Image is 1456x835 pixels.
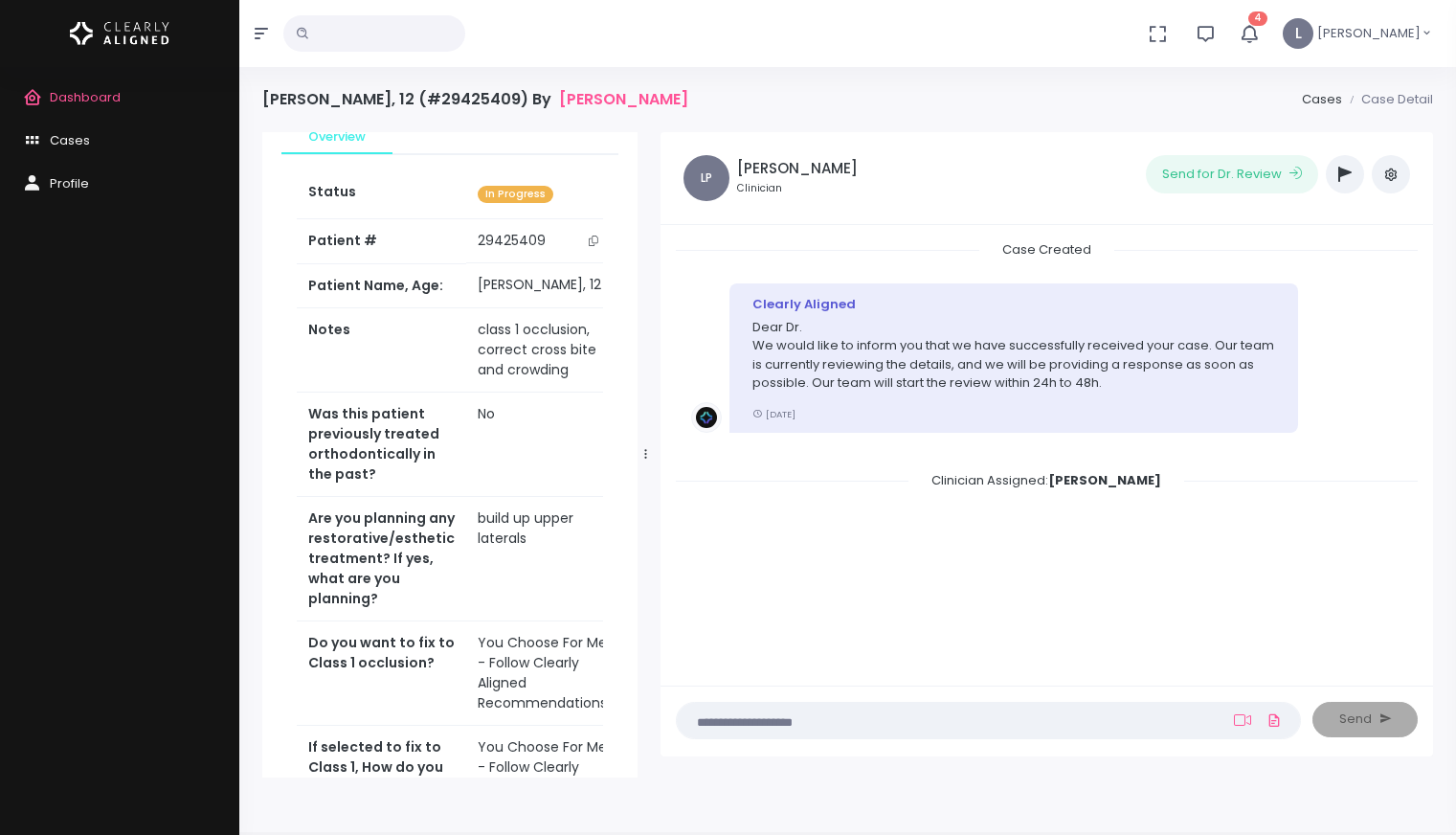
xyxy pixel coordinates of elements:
span: Case Created [979,235,1114,264]
th: If selected to fix to Class 1, How do you prefer to treat it? [297,725,466,829]
span: 4 [1248,11,1267,26]
a: [PERSON_NAME] [559,90,688,108]
th: Patient # [297,219,466,264]
a: Cases [1302,90,1342,108]
td: [PERSON_NAME], 12 [466,263,618,307]
td: You Choose For Me - Follow Clearly Aligned Recommendations [466,621,618,725]
th: Was this patient previously treated orthodontically in the past? [297,392,466,496]
li: Case Detail [1342,90,1433,109]
h4: [PERSON_NAME], 12 (#29425409) By [262,90,688,108]
img: Logo Horizontal [70,13,169,54]
b: [PERSON_NAME] [1048,471,1161,489]
button: Send for Dr. Review [1146,155,1318,193]
th: Patient Name, Age: [297,263,466,307]
td: No [466,392,618,496]
small: [DATE] [752,408,795,420]
th: Do you want to fix to Class 1 occlusion? [297,621,466,725]
td: class 1 occlusion, correct cross bite and crowding [466,307,618,392]
span: Cases [50,131,90,149]
span: In Progress [478,186,553,204]
span: [PERSON_NAME] [1317,24,1421,43]
td: 29425409 [466,219,618,263]
span: LP [683,155,729,201]
small: Clinician [737,181,858,196]
a: Add Files [1263,703,1286,737]
td: You Choose For Me - Follow Clearly Aligned Recommendations [466,725,618,829]
a: Add Loom Video [1230,712,1255,728]
td: build up upper laterals [466,496,618,621]
p: Dear Dr. We would like to inform you that we have successfully received your case. Our team is cu... [752,318,1276,393]
span: Profile [50,174,89,192]
th: Status [297,170,466,219]
span: Dashboard [50,88,121,106]
span: L [1283,18,1313,49]
div: Clearly Aligned [752,295,1276,314]
div: scrollable content [262,132,638,778]
span: Clinician Assigned: [908,465,1184,495]
th: Notes [297,307,466,392]
th: Are you planning any restorative/esthetic treatment? If yes, what are you planning? [297,496,466,621]
h5: [PERSON_NAME] [737,160,858,177]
